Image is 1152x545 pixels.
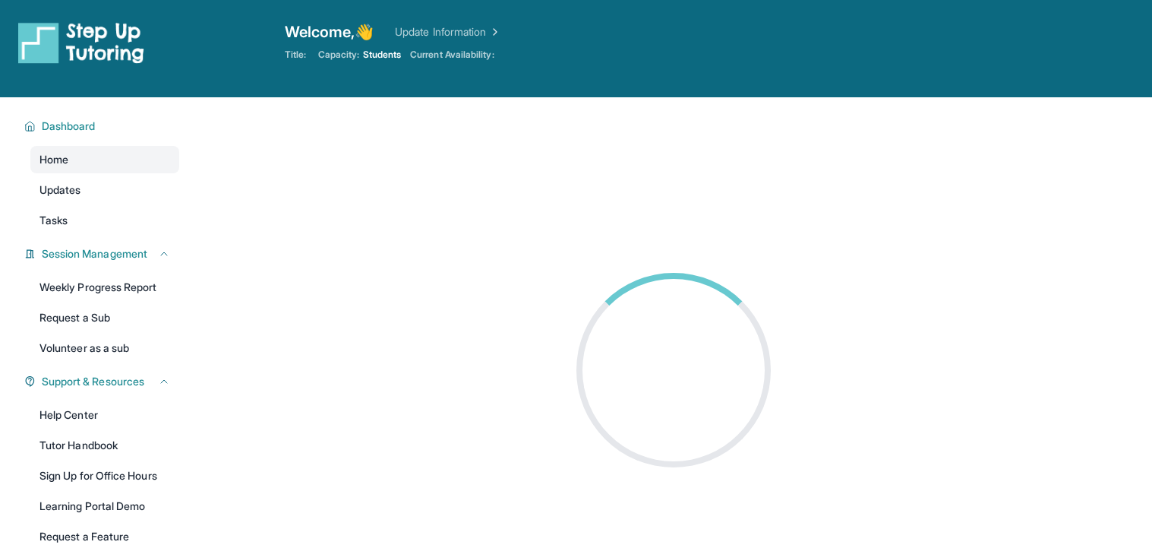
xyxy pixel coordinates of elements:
[30,462,179,490] a: Sign Up for Office Hours
[410,49,494,61] span: Current Availability:
[30,334,179,362] a: Volunteer as a sub
[30,304,179,331] a: Request a Sub
[30,207,179,234] a: Tasks
[42,246,147,261] span: Session Management
[363,49,402,61] span: Students
[395,24,501,40] a: Update Information
[39,152,68,167] span: Home
[36,374,170,389] button: Support & Resources
[39,182,81,198] span: Updates
[30,176,179,204] a: Updates
[39,213,68,228] span: Tasks
[285,21,374,43] span: Welcome, 👋
[30,432,179,459] a: Tutor Handbook
[42,119,96,134] span: Dashboard
[30,401,179,429] a: Help Center
[285,49,306,61] span: Title:
[36,119,170,134] button: Dashboard
[318,49,360,61] span: Capacity:
[18,21,144,64] img: logo
[42,374,144,389] span: Support & Resources
[36,246,170,261] button: Session Management
[486,24,501,40] img: Chevron Right
[30,146,179,173] a: Home
[30,274,179,301] a: Weekly Progress Report
[30,493,179,520] a: Learning Portal Demo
